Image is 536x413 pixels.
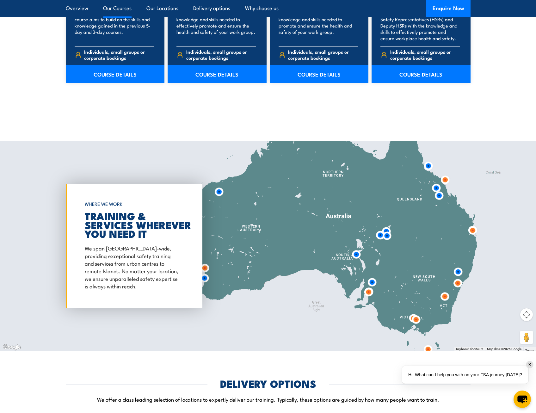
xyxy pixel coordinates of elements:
[288,49,358,61] span: Individuals, small groups or corporate bookings
[520,308,533,321] button: Map camera controls
[372,65,471,83] a: COURSE DETAILS
[176,3,256,41] p: The purpose of this Tasmania-specific course is to provide you with the knowledge and skills need...
[66,65,165,83] a: COURSE DETAILS
[186,49,256,61] span: Individuals, small groups or corporate bookings
[456,347,483,351] button: Keyboard shortcuts
[75,3,154,41] p: This SafeWork SA accredited Level Three refresher 2-day HSR training course aims to build on the ...
[520,331,533,344] button: Drag Pegman onto the map to open Street View
[402,366,528,384] div: Hi! What can I help you with on your FSA journey [DATE]?
[270,65,369,83] a: COURSE DETAILS
[85,244,180,290] p: We span [GEOGRAPHIC_DATA]-wide, providing exceptional safety training and services from urban cen...
[526,361,533,368] div: ✕
[220,379,316,388] h2: DELIVERY OPTIONS
[84,49,154,61] span: Individuals, small groups or corporate bookings
[487,347,521,351] span: Map data ©2025 Google
[85,198,180,210] h6: WHERE WE WORK
[380,3,460,41] p: This Victoria-specific course is designed to provide Health and Safety Representatives (HSRs) and...
[390,49,460,61] span: Individuals, small groups or corporate bookings
[279,3,358,41] p: The purpose of this Victoria-specific course is to help you gain the knowledge and skills needed ...
[85,211,180,238] h2: TRAINING & SERVICES WHEREVER YOU NEED IT
[2,343,22,351] a: Open this area in Google Maps (opens a new window)
[168,65,267,83] a: COURSE DETAILS
[66,396,471,403] p: We offer a class leading selection of locations to expertly deliver our training. Typically, thes...
[514,391,531,408] button: chat-button
[525,349,534,352] a: Terms (opens in new tab)
[2,343,22,351] img: Google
